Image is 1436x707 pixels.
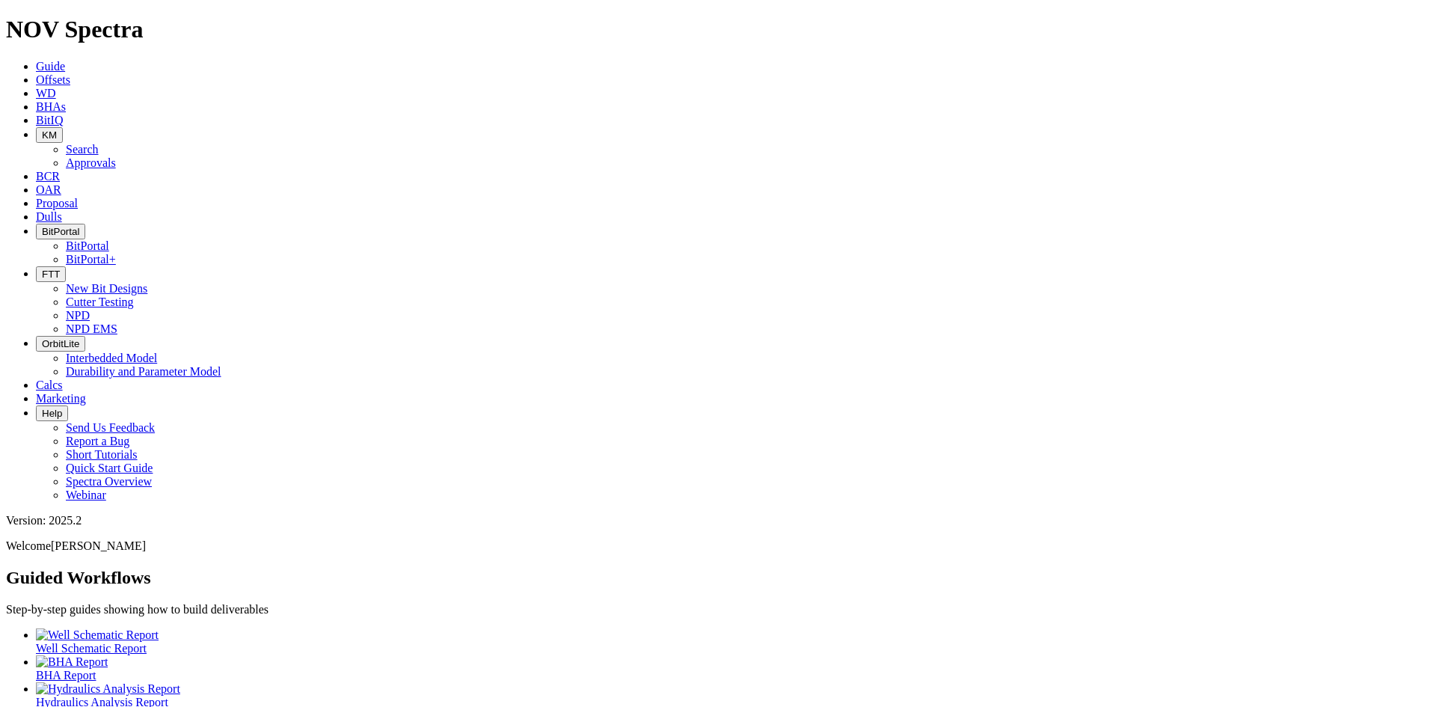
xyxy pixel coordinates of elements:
h2: Guided Workflows [6,568,1430,588]
span: BHA Report [36,669,96,682]
a: BCR [36,170,60,183]
button: OrbitLite [36,336,85,352]
a: Quick Start Guide [66,462,153,474]
a: BitPortal [66,239,109,252]
a: BHAs [36,100,66,113]
button: KM [36,127,63,143]
a: Webinar [66,489,106,501]
a: Interbedded Model [66,352,157,364]
span: [PERSON_NAME] [51,539,146,552]
a: Calcs [36,379,63,391]
a: BitPortal+ [66,253,116,266]
a: WD [36,87,56,100]
span: BitPortal [42,226,79,237]
button: BitPortal [36,224,85,239]
button: Help [36,405,68,421]
a: Well Schematic Report Well Schematic Report [36,628,1430,655]
span: Well Schematic Report [36,642,147,655]
span: OrbitLite [42,338,79,349]
a: BHA Report BHA Report [36,655,1430,682]
img: Well Schematic Report [36,628,159,642]
a: NPD [66,309,90,322]
h1: NOV Spectra [6,16,1430,43]
span: KM [42,129,57,141]
a: Marketing [36,392,86,405]
a: New Bit Designs [66,282,147,295]
a: Offsets [36,73,70,86]
p: Step-by-step guides showing how to build deliverables [6,603,1430,616]
span: Help [42,408,62,419]
a: Send Us Feedback [66,421,155,434]
p: Welcome [6,539,1430,553]
a: Short Tutorials [66,448,138,461]
span: FTT [42,269,60,280]
a: BitIQ [36,114,63,126]
a: OAR [36,183,61,196]
a: Approvals [66,156,116,169]
a: Spectra Overview [66,475,152,488]
a: Proposal [36,197,78,209]
a: Guide [36,60,65,73]
a: NPD EMS [66,322,117,335]
a: Search [66,143,99,156]
button: FTT [36,266,66,282]
a: Cutter Testing [66,296,134,308]
img: Hydraulics Analysis Report [36,682,180,696]
div: Version: 2025.2 [6,514,1430,527]
a: Dulls [36,210,62,223]
a: Durability and Parameter Model [66,365,221,378]
a: Report a Bug [66,435,129,447]
img: BHA Report [36,655,108,669]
